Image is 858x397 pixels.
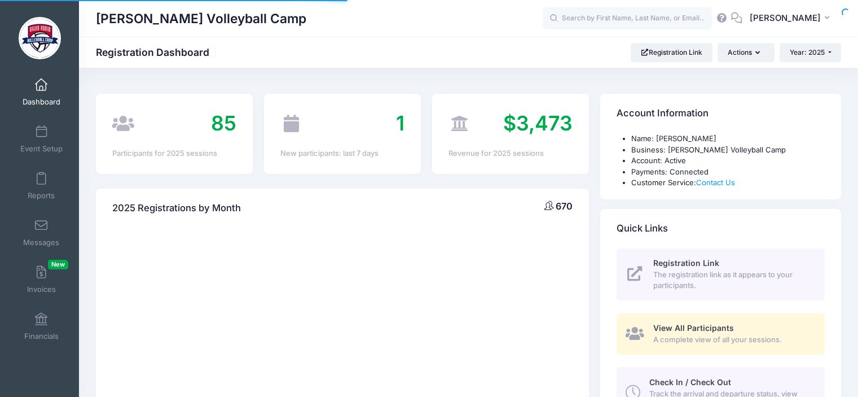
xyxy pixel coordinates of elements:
h4: Account Information [617,98,709,130]
span: The registration link as it appears to your participants. [653,269,812,291]
span: Registration Link [653,258,719,268]
a: Contact Us [696,178,735,187]
span: Year: 2025 [790,48,825,56]
li: Account: Active [631,155,825,167]
img: David Rubio Volleyball Camp [19,17,61,59]
h1: [PERSON_NAME] Volleyball Camp [96,6,306,32]
span: Event Setup [20,144,63,154]
div: Participants for 2025 sessions [112,148,236,159]
li: Customer Service: [631,177,825,189]
h1: Registration Dashboard [96,46,219,58]
a: Event Setup [15,119,68,159]
div: New participants: last 7 days [280,148,404,159]
span: [PERSON_NAME] [750,12,821,24]
a: Dashboard [15,72,68,112]
span: 85 [211,111,236,136]
span: Reports [28,191,55,200]
a: Reports [15,166,68,206]
span: 670 [556,200,573,212]
h4: Quick Links [617,212,668,245]
span: New [48,260,68,269]
a: View All Participants A complete view of all your sessions. [617,313,825,355]
input: Search by First Name, Last Name, or Email... [543,7,712,30]
li: Payments: Connected [631,167,825,178]
span: Messages [23,238,59,247]
span: Check In / Check Out [649,377,731,387]
span: $3,473 [503,111,573,136]
a: Registration Link The registration link as it appears to your participants. [617,248,825,300]
button: Year: 2025 [780,43,841,62]
span: A complete view of all your sessions. [653,334,812,346]
h4: 2025 Registrations by Month [112,192,241,224]
a: Registration Link [631,43,712,62]
a: Financials [15,307,68,346]
button: Actions [718,43,774,62]
li: Business: [PERSON_NAME] Volleyball Camp [631,145,825,156]
a: InvoicesNew [15,260,68,299]
a: Messages [15,213,68,252]
li: Name: [PERSON_NAME] [631,133,825,145]
span: Dashboard [23,97,60,107]
button: [PERSON_NAME] [742,6,841,32]
span: 1 [396,111,404,136]
span: Invoices [27,285,56,294]
span: View All Participants [653,323,734,333]
span: Financials [24,331,59,341]
div: Revenue for 2025 sessions [448,148,573,159]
